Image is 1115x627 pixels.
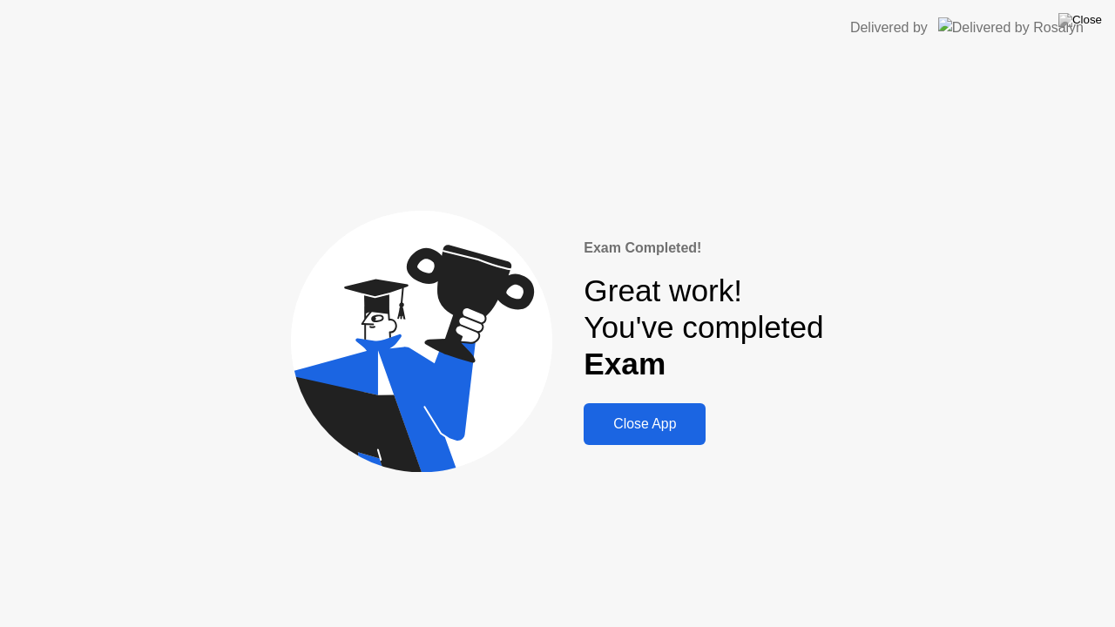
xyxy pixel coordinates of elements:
[584,403,706,445] button: Close App
[584,347,666,381] b: Exam
[584,273,823,383] div: Great work! You've completed
[938,17,1084,37] img: Delivered by Rosalyn
[850,17,928,38] div: Delivered by
[1058,13,1102,27] img: Close
[589,416,700,432] div: Close App
[584,238,823,259] div: Exam Completed!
